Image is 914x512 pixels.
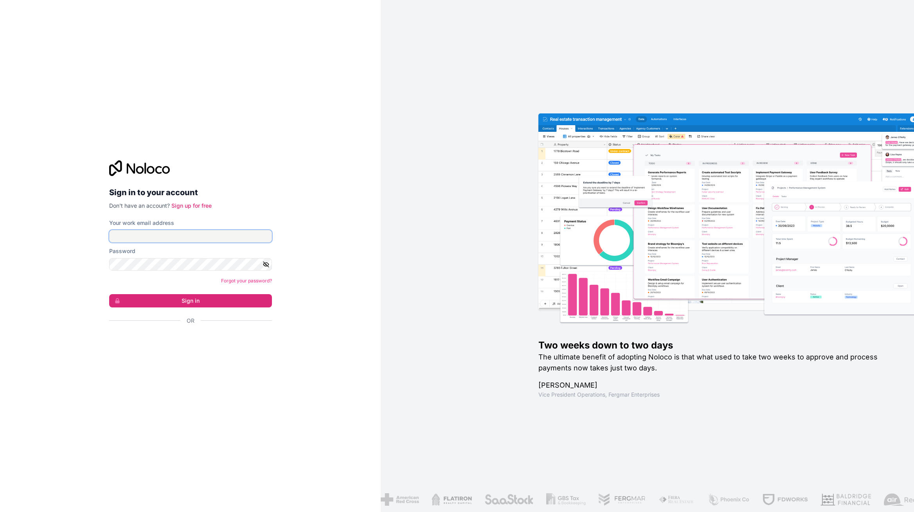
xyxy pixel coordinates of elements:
[658,493,694,506] img: /assets/fiera-fwj2N5v4.png
[109,258,272,271] input: Password
[707,493,749,506] img: /assets/phoenix-BREaitsQ.png
[431,493,471,506] img: /assets/flatiron-C8eUkumj.png
[545,493,585,506] img: /assets/gbstax-C-GtDUiK.png
[187,317,194,325] span: Or
[109,202,170,209] span: Don't have an account?
[380,493,418,506] img: /assets/american-red-cross-BAupjrZR.png
[597,493,645,506] img: /assets/fergmar-CudnrXN5.png
[221,278,272,284] a: Forgot your password?
[109,294,272,307] button: Sign in
[109,333,266,350] div: Sign in with Google. Opens in new tab
[820,493,871,506] img: /assets/baldridge-DxmPIwAm.png
[761,493,807,506] img: /assets/fdworks-Bi04fVtw.png
[109,230,272,243] input: Email address
[538,352,889,374] h2: The ultimate benefit of adopting Noloco is that what used to take two weeks to approve and proces...
[538,391,889,399] h1: Vice President Operations , Fergmar Enterprises
[538,339,889,352] h1: Two weeks down to two days
[484,493,533,506] img: /assets/saastock-C6Zbiodz.png
[538,380,889,391] h1: [PERSON_NAME]
[109,185,272,199] h2: Sign in to your account
[109,219,174,227] label: Your work email address
[171,202,212,209] a: Sign up for free
[105,333,270,350] iframe: Sign in with Google Button
[109,247,135,255] label: Password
